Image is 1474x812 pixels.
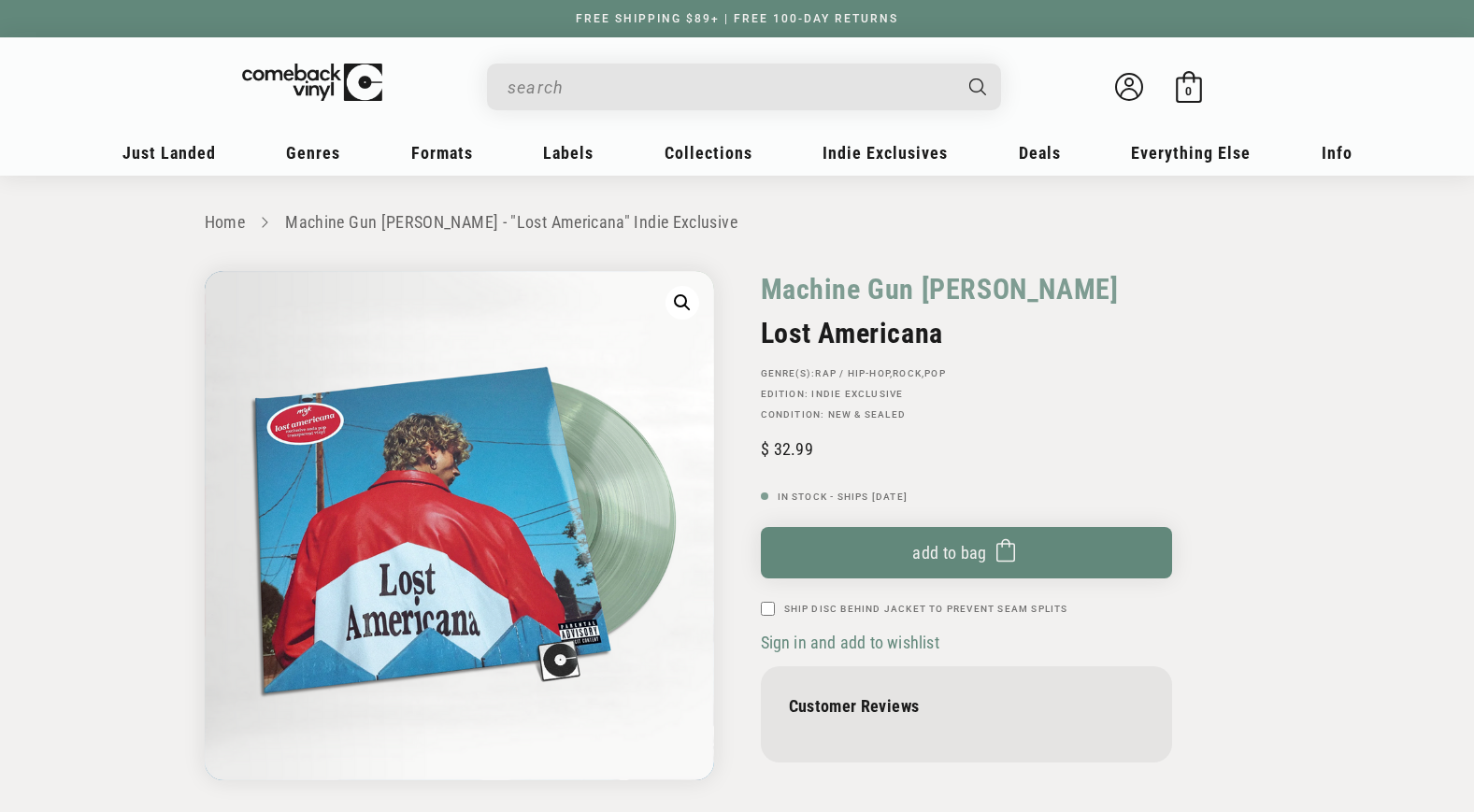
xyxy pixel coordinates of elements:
span: Indie Exclusives [823,143,948,163]
span: Everything Else [1131,143,1251,163]
a: Rap / Hip-Hop [815,368,890,378]
label: Ship Disc Behind Jacket To Prevent Seam Splits [784,602,1068,616]
button: Add to bag [761,527,1172,578]
span: Add to bag [912,543,987,563]
span: Collections [665,143,752,163]
a: Machine Gun [PERSON_NAME] - "Lost Americana" Indie Exclusive [285,212,737,232]
a: FREE SHIPPING $89+ | FREE 100-DAY RETURNS [557,12,917,25]
h2: Lost Americana [761,317,1172,349]
p: Condition: New & Sealed [761,409,1172,420]
a: Machine Gun [PERSON_NAME] [761,271,1119,307]
span: Info [1322,143,1352,163]
nav: breadcrumbs [205,209,1270,236]
input: search [508,68,951,107]
span: Labels [543,143,594,163]
p: Edition: [761,389,1172,400]
button: Search [952,64,1003,110]
p: Customer Reviews [789,696,1144,716]
span: Just Landed [122,143,216,163]
a: Home [205,212,245,232]
span: $ [761,439,769,459]
button: Sign in and add to wishlist [761,632,945,653]
p: In Stock - Ships [DATE] [761,491,1172,503]
a: Indie Exclusive [811,389,903,399]
div: Search [487,64,1001,110]
p: GENRE(S): , , [761,368,1172,379]
a: Pop [924,368,946,378]
span: Deals [1019,143,1061,163]
span: 32.99 [761,439,813,459]
a: Rock [893,368,922,378]
span: Genres [286,143,340,163]
span: Sign in and add to wishlist [761,633,939,652]
span: Formats [411,143,473,163]
span: 0 [1185,84,1192,98]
